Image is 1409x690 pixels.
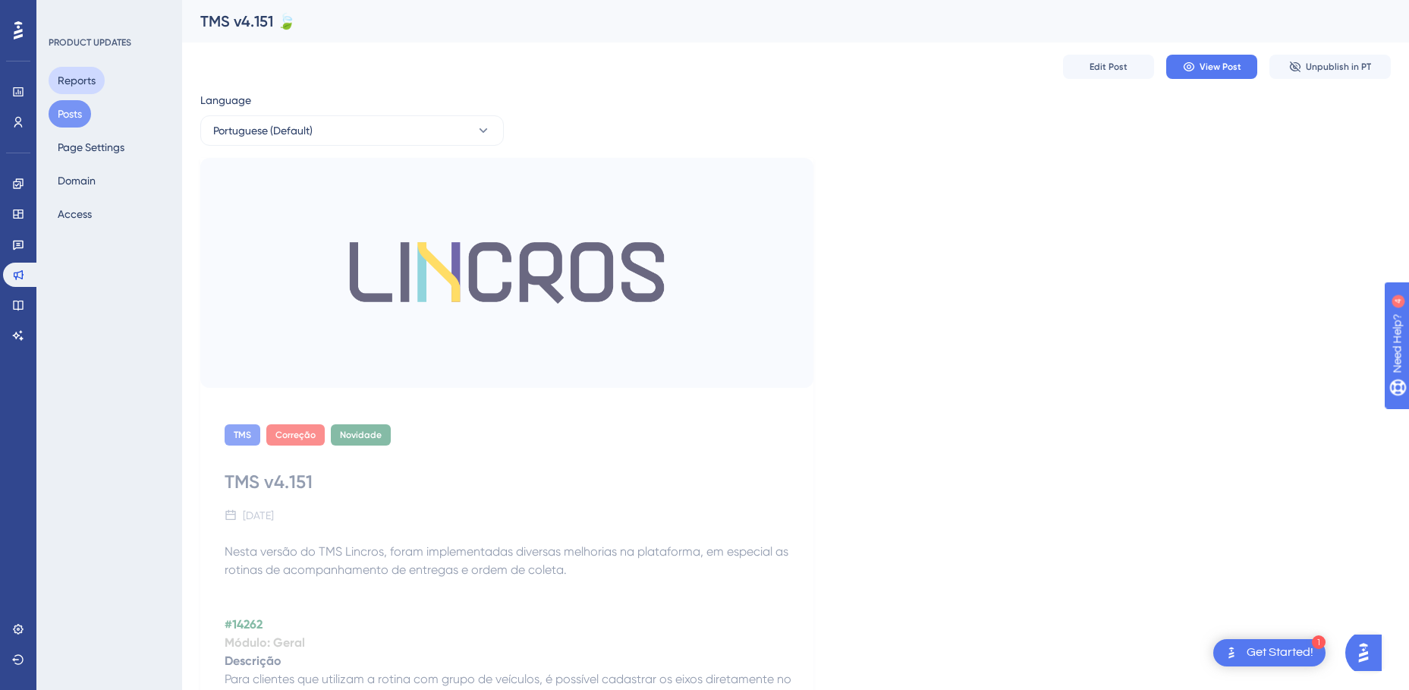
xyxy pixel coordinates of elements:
div: Get Started! [1247,644,1313,661]
iframe: UserGuiding AI Assistant Launcher [1345,630,1391,676]
div: TMS [225,424,260,446]
div: Correção [266,424,325,446]
button: Posts [49,100,91,128]
span: Nesta versão do TMS Lincros, foram implementadas diversas melhorias na plataforma, em especial as... [225,544,791,577]
span: Portuguese (Default) [213,121,313,140]
div: TMS v4.151 🍃 [200,11,1353,32]
button: Domain [49,167,105,194]
div: Novidade [331,424,391,446]
strong: #14262 [225,617,263,632]
button: Page Settings [49,134,134,161]
img: launcher-image-alternative-text [1222,644,1241,662]
strong: Módulo: Geral [225,635,305,650]
div: 1 [1312,635,1326,649]
span: Need Help? [36,4,95,22]
button: Reports [49,67,105,94]
span: Edit Post [1090,61,1128,73]
span: View Post [1200,61,1241,73]
div: Open Get Started! checklist, remaining modules: 1 [1213,639,1326,666]
span: Unpublish in PT [1306,61,1371,73]
strong: Descrição [225,654,281,668]
button: Portuguese (Default) [200,115,504,146]
div: PRODUCT UPDATES [49,36,131,49]
button: Access [49,200,101,228]
div: TMS v4.151 [225,470,789,494]
button: View Post [1166,55,1257,79]
img: file-1737635988097.png [200,158,813,388]
button: Unpublish in PT [1269,55,1391,79]
span: Language [200,91,251,109]
div: 4 [105,8,110,20]
div: [DATE] [243,506,274,525]
button: Edit Post [1063,55,1154,79]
